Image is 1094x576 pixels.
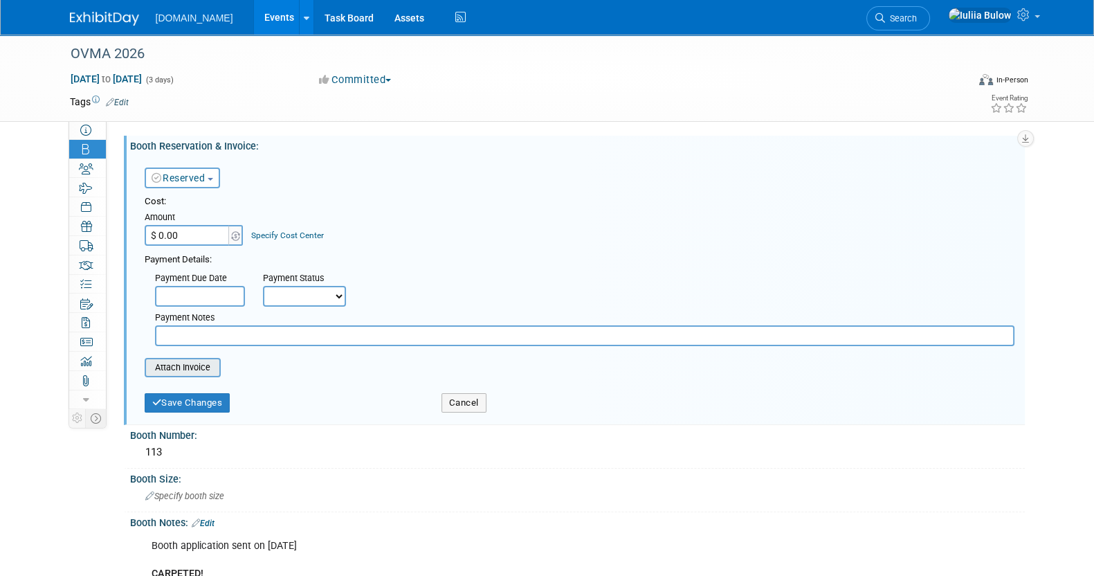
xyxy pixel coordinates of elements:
[979,74,993,85] img: Format-Inperson.png
[130,136,1025,153] div: Booth Reservation & Invoice:
[156,12,233,24] span: [DOMAIN_NAME]
[145,211,245,225] div: Amount
[100,73,113,84] span: to
[145,195,1014,208] div: Cost:
[145,75,174,84] span: (3 days)
[140,442,1014,463] div: 113
[70,12,139,26] img: ExhibitDay
[441,393,486,413] button: Cancel
[155,312,1014,325] div: Payment Notes
[70,73,143,85] span: [DATE] [DATE]
[155,272,242,286] div: Payment Due Date
[948,8,1012,23] img: Iuliia Bulow
[885,13,917,24] span: Search
[251,231,324,240] a: Specify Cost Center
[66,42,947,66] div: OVMA 2026
[145,491,224,501] span: Specify booth size
[85,409,106,427] td: Toggle Event Tabs
[106,98,129,107] a: Edit
[70,95,129,109] td: Tags
[145,393,230,413] button: Save Changes
[990,95,1027,102] div: Event Rating
[886,72,1028,93] div: Event Format
[130,425,1025,442] div: Booth Number:
[263,272,356,286] div: Payment Status
[145,250,1014,267] div: Payment Details:
[995,75,1028,85] div: In-Person
[152,172,206,183] a: Reserved
[866,6,930,30] a: Search
[130,512,1025,530] div: Booth Notes:
[314,73,396,87] button: Committed
[130,469,1025,486] div: Booth Size:
[192,519,215,528] a: Edit
[145,168,220,188] button: Reserved
[69,409,86,427] td: Personalize Event Tab Strip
